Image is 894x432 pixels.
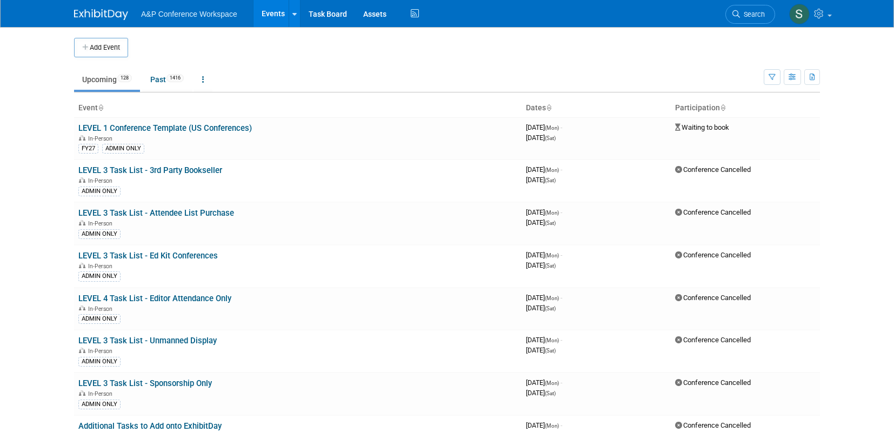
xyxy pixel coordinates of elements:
span: In-Person [88,305,116,313]
span: (Mon) [545,295,559,301]
span: [DATE] [526,389,556,397]
span: [DATE] [526,346,556,354]
span: - [561,378,562,387]
img: In-Person Event [79,390,85,396]
div: ADMIN ONLY [102,144,144,154]
span: (Mon) [545,125,559,131]
div: FY27 [78,144,98,154]
img: In-Person Event [79,305,85,311]
span: [DATE] [526,134,556,142]
a: LEVEL 4 Task List - Editor Attendance Only [78,294,231,303]
th: Participation [671,99,820,117]
span: In-Person [88,220,116,227]
img: In-Person Event [79,263,85,268]
span: Conference Cancelled [675,208,751,216]
th: Dates [522,99,671,117]
span: [DATE] [526,123,562,131]
span: (Mon) [545,167,559,173]
div: ADMIN ONLY [78,271,121,281]
span: (Mon) [545,337,559,343]
span: Conference Cancelled [675,165,751,174]
span: - [561,208,562,216]
span: In-Person [88,263,116,270]
span: A&P Conference Workspace [141,10,237,18]
span: In-Person [88,177,116,184]
span: 128 [117,74,132,82]
a: LEVEL 3 Task List - 3rd Party Bookseller [78,165,222,175]
a: Additional Tasks to Add onto ExhibitDay [78,421,222,431]
span: [DATE] [526,378,562,387]
img: In-Person Event [79,220,85,225]
div: ADMIN ONLY [78,357,121,367]
a: LEVEL 3 Task List - Unmanned Display [78,336,217,345]
span: (Mon) [545,210,559,216]
span: Conference Cancelled [675,421,751,429]
span: Conference Cancelled [675,336,751,344]
button: Add Event [74,38,128,57]
span: Waiting to book [675,123,729,131]
span: (Mon) [545,423,559,429]
span: [DATE] [526,421,562,429]
div: ADMIN ONLY [78,400,121,409]
span: (Mon) [545,252,559,258]
span: (Sat) [545,177,556,183]
a: LEVEL 3 Task List - Ed Kit Conferences [78,251,218,261]
span: (Sat) [545,135,556,141]
img: Sophia Hettler [789,4,810,24]
img: In-Person Event [79,348,85,353]
th: Event [74,99,522,117]
a: LEVEL 3 Task List - Attendee List Purchase [78,208,234,218]
span: In-Person [88,390,116,397]
div: ADMIN ONLY [78,229,121,239]
a: Search [725,5,775,24]
span: Conference Cancelled [675,251,751,259]
span: [DATE] [526,294,562,302]
span: Conference Cancelled [675,294,751,302]
a: LEVEL 3 Task List - Sponsorship Only [78,378,212,388]
span: [DATE] [526,336,562,344]
span: - [561,123,562,131]
span: (Sat) [545,263,556,269]
span: (Sat) [545,220,556,226]
a: LEVEL 1 Conference Template (US Conferences) [78,123,252,133]
span: In-Person [88,135,116,142]
img: In-Person Event [79,135,85,141]
span: [DATE] [526,261,556,269]
img: ExhibitDay [74,9,128,20]
a: Past1416 [142,69,192,90]
span: [DATE] [526,165,562,174]
span: In-Person [88,348,116,355]
span: (Sat) [545,348,556,354]
img: In-Person Event [79,177,85,183]
span: - [561,294,562,302]
div: ADMIN ONLY [78,314,121,324]
span: (Sat) [545,305,556,311]
span: - [561,421,562,429]
span: Conference Cancelled [675,378,751,387]
span: [DATE] [526,251,562,259]
div: ADMIN ONLY [78,187,121,196]
a: Upcoming128 [74,69,140,90]
span: [DATE] [526,304,556,312]
span: [DATE] [526,218,556,227]
a: Sort by Start Date [546,103,551,112]
a: Sort by Event Name [98,103,103,112]
span: - [561,336,562,344]
span: Search [740,10,765,18]
span: [DATE] [526,176,556,184]
span: 1416 [166,74,184,82]
span: [DATE] [526,208,562,216]
span: (Sat) [545,390,556,396]
span: (Mon) [545,380,559,386]
span: - [561,165,562,174]
a: Sort by Participation Type [720,103,725,112]
span: - [561,251,562,259]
